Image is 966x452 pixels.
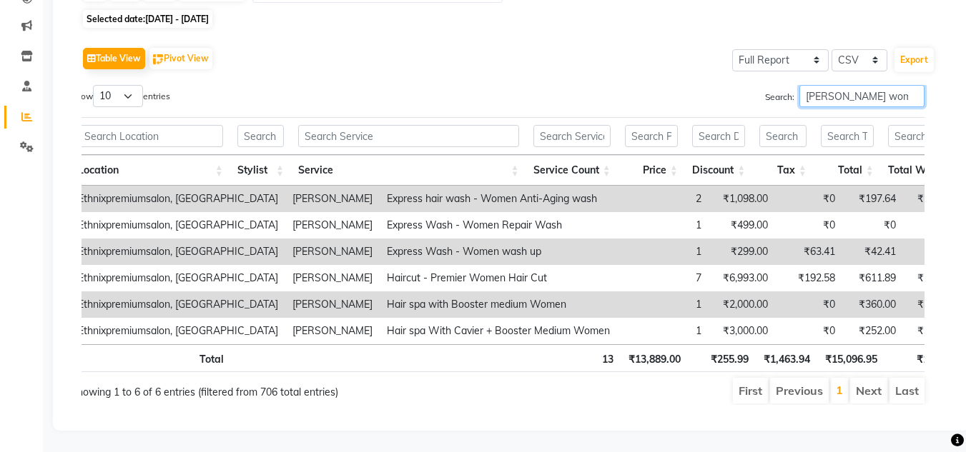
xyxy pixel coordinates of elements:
[380,291,617,318] td: Hair spa with Booster medium Women
[775,318,842,344] td: ₹0
[285,186,380,212] td: [PERSON_NAME]
[71,376,414,400] div: Showing 1 to 6 of 6 entries (filtered from 706 total entries)
[842,212,903,238] td: ₹0
[380,212,617,238] td: Express Wash - Women Repair Wash
[529,344,621,372] th: 13
[618,155,685,186] th: Price: activate to sort column ascending
[145,14,209,24] span: [DATE] - [DATE]
[83,10,212,28] span: Selected date:
[894,48,934,72] button: Export
[380,265,617,291] td: Haircut - Premier Women Hair Cut
[625,125,678,147] input: Search Price
[709,318,775,344] td: ₹3,000.00
[285,212,380,238] td: [PERSON_NAME]
[71,291,285,318] td: Ethnixpremiumsalon, [GEOGRAPHIC_DATA]
[71,186,285,212] td: Ethnixpremiumsalon, [GEOGRAPHIC_DATA]
[71,344,231,372] th: Total
[71,155,230,186] th: Location: activate to sort column ascending
[756,344,817,372] th: ₹1,463.94
[380,318,617,344] td: Hair spa With Cavier + Booster Medium Women
[709,291,775,318] td: ₹2,000.00
[814,155,881,186] th: Total: activate to sort column ascending
[83,48,145,69] button: Table View
[775,265,842,291] td: ₹192.58
[775,291,842,318] td: ₹0
[285,291,380,318] td: [PERSON_NAME]
[71,212,285,238] td: Ethnixpremiumsalon, [GEOGRAPHIC_DATA]
[709,238,775,265] td: ₹299.00
[93,85,143,107] select: Showentries
[759,125,807,147] input: Search Tax
[621,344,688,372] th: ₹13,889.00
[71,85,170,107] label: Show entries
[526,155,618,186] th: Service Count: activate to sort column ascending
[842,186,903,212] td: ₹197.64
[709,212,775,238] td: ₹499.00
[765,85,925,107] label: Search:
[153,54,164,65] img: pivot.png
[380,186,617,212] td: Express hair wash - Women Anti-Aging wash
[285,318,380,344] td: [PERSON_NAME]
[775,238,842,265] td: ₹63.41
[752,155,814,186] th: Tax: activate to sort column ascending
[298,125,518,147] input: Search Service
[617,238,709,265] td: 1
[775,212,842,238] td: ₹0
[836,383,843,397] a: 1
[617,212,709,238] td: 1
[380,238,617,265] td: Express Wash - Women wash up
[775,186,842,212] td: ₹0
[237,125,284,147] input: Search Stylist
[692,125,746,147] input: Search Discount
[285,265,380,291] td: [PERSON_NAME]
[149,48,212,69] button: Pivot View
[842,238,903,265] td: ₹42.41
[71,265,285,291] td: Ethnixpremiumsalon, [GEOGRAPHIC_DATA]
[799,85,925,107] input: Search:
[617,265,709,291] td: 7
[817,344,884,372] th: ₹15,096.95
[617,318,709,344] td: 1
[71,238,285,265] td: Ethnixpremiumsalon, [GEOGRAPHIC_DATA]
[709,186,775,212] td: ₹1,098.00
[685,155,753,186] th: Discount: activate to sort column ascending
[285,238,380,265] td: [PERSON_NAME]
[230,155,291,186] th: Stylist: activate to sort column ascending
[617,186,709,212] td: 2
[533,125,611,147] input: Search Service Count
[709,265,775,291] td: ₹6,993.00
[617,291,709,318] td: 1
[688,344,756,372] th: ₹255.99
[842,291,903,318] td: ₹360.00
[842,318,903,344] td: ₹252.00
[71,318,285,344] td: Ethnixpremiumsalon, [GEOGRAPHIC_DATA]
[291,155,526,186] th: Service: activate to sort column ascending
[78,125,223,147] input: Search Location
[842,265,903,291] td: ₹611.89
[821,125,874,147] input: Search Total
